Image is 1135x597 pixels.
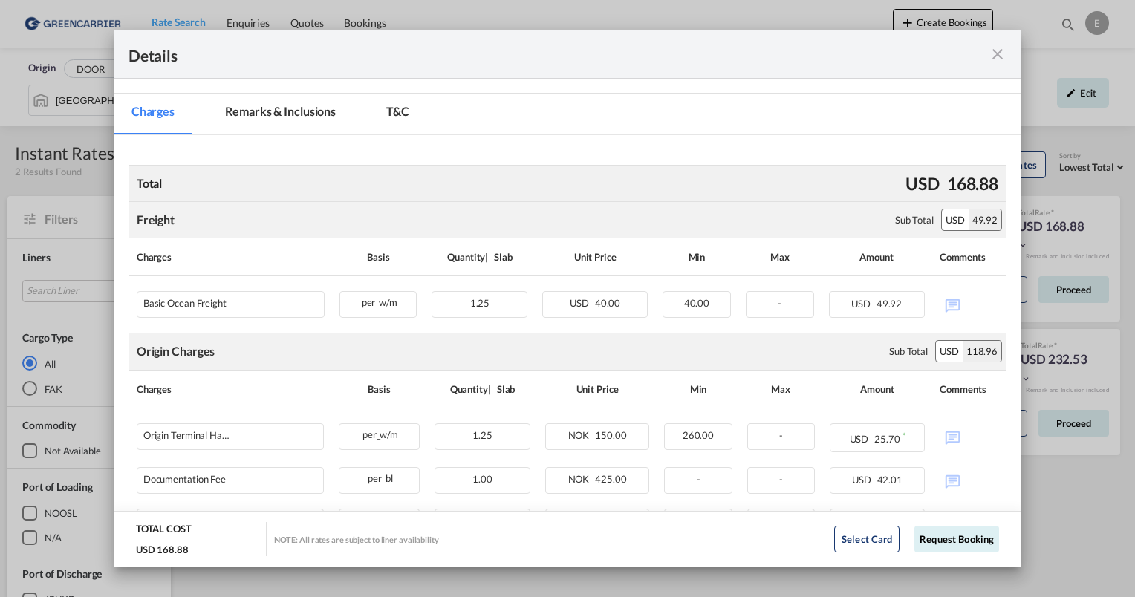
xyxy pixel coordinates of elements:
div: Basis [339,246,417,268]
span: 1.25 [472,429,492,441]
span: 1.00 [472,473,492,485]
div: per_w/m [339,424,420,443]
div: per_w/m [340,292,416,310]
button: Request Booking [914,526,999,552]
md-icon: icon-close fg-AAA8AD m-0 cursor [989,45,1006,63]
div: Origin Charges [137,343,215,359]
th: Comments [932,371,1006,408]
span: 40.00 [684,297,710,309]
div: per_bl [339,468,420,486]
div: No Comments Available [940,467,998,493]
div: No Comments Available [940,423,998,449]
md-dialog: Port of ... [114,30,1021,567]
span: 25.70 [874,433,900,445]
span: 42.01 [877,474,903,486]
md-pagination-wrapper: Use the left and right arrow keys to navigate between tabs [114,94,442,134]
div: Amount [829,246,925,268]
div: USD 168.88 [136,543,189,556]
div: Details [129,45,919,63]
div: TOTAL COST [136,522,192,543]
sup: Minimum amount [903,431,905,440]
div: Unit Price [542,246,648,268]
div: Basic Ocean Freight [143,298,227,309]
div: USD [936,341,963,362]
div: 118.96 [963,341,1001,362]
button: Select Card [834,526,900,552]
span: NOK [568,429,593,441]
span: 40.00 [595,297,621,309]
div: Quantity | Slab [435,378,530,400]
div: 168.88 [943,168,1002,199]
div: Min [664,378,732,400]
span: - [778,297,781,309]
div: No Comments Available [940,509,998,535]
th: Comments [932,238,1006,276]
span: USD [852,474,875,486]
div: NOTE: All rates are subject to liner availability [274,534,439,545]
div: Freight [137,212,175,228]
span: 1.25 [470,297,490,309]
span: NOK [568,473,593,485]
md-tab-item: Remarks & Inclusions [207,94,354,134]
div: 49.92 [969,209,1002,230]
span: 150.00 [595,429,626,441]
div: Unit Price [545,378,650,400]
div: Total [133,172,166,195]
span: 260.00 [683,429,714,441]
div: Min [663,246,731,268]
span: USD [850,433,873,445]
span: - [697,473,700,485]
span: USD [851,298,874,310]
span: USD [570,297,593,309]
div: per_shipment [339,509,420,528]
div: Max [746,246,814,268]
div: Amount [830,378,925,400]
div: Sub Total [889,345,928,358]
div: Documentation Fee [143,474,226,485]
div: Max [747,378,815,400]
span: 425.00 [595,473,626,485]
div: USD [902,168,943,199]
div: Charges [137,246,325,268]
div: Origin Terminal Handling Charge [143,430,232,441]
span: - [779,429,783,441]
div: Charges [137,378,324,400]
div: USD [942,209,969,230]
span: 49.92 [877,298,903,310]
div: No Comments Available [940,291,998,317]
span: - [779,473,783,485]
md-tab-item: Charges [114,94,192,134]
div: Sub Total [895,213,934,226]
div: Basis [339,378,420,400]
div: Quantity | Slab [432,246,527,268]
md-tab-item: T&C [368,94,427,134]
